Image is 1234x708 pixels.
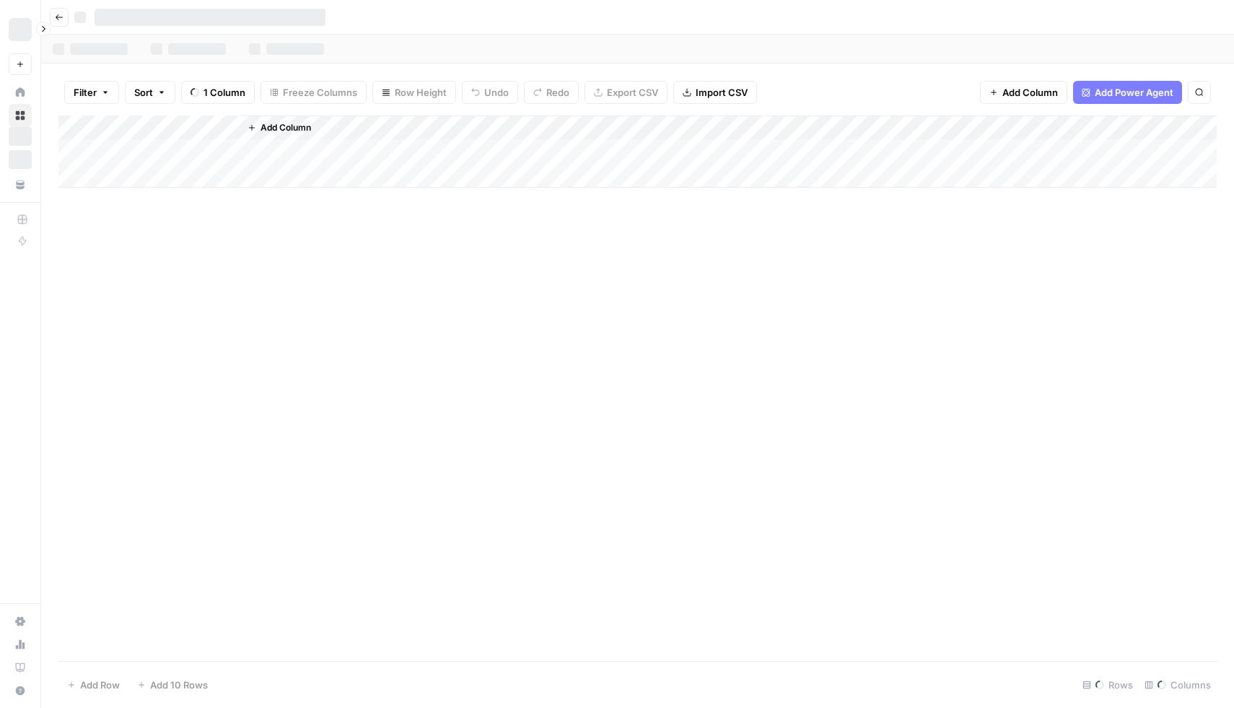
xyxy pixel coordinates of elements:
button: Sort [125,81,175,104]
button: Add Row [58,673,128,696]
button: Add 10 Rows [128,673,216,696]
span: Add Column [1002,85,1058,100]
div: Rows [1077,673,1139,696]
div: Columns [1139,673,1217,696]
button: Filter [64,81,119,104]
button: Add Power Agent [1073,81,1182,104]
span: Add Row [80,678,120,692]
button: Undo [462,81,518,104]
span: Sort [134,85,153,100]
span: Filter [74,85,97,100]
span: Row Height [395,85,447,100]
button: Add Column [242,118,317,137]
a: Browse [9,104,32,127]
span: Export CSV [607,85,658,100]
a: Learning Hub [9,656,32,679]
a: Home [9,81,32,104]
span: 1 Column [204,85,245,100]
span: Undo [484,85,509,100]
button: Help + Support [9,679,32,702]
span: Add 10 Rows [150,678,208,692]
span: Add Column [261,121,311,134]
button: Export CSV [585,81,668,104]
span: Import CSV [696,85,748,100]
a: Usage [9,633,32,656]
button: Redo [524,81,579,104]
button: Freeze Columns [261,81,367,104]
a: Your Data [9,173,32,196]
span: Freeze Columns [283,85,357,100]
span: Redo [546,85,569,100]
button: 1 Column [181,81,255,104]
a: Settings [9,610,32,633]
button: Row Height [372,81,456,104]
button: Import CSV [673,81,757,104]
span: Add Power Agent [1095,85,1173,100]
button: Add Column [980,81,1067,104]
